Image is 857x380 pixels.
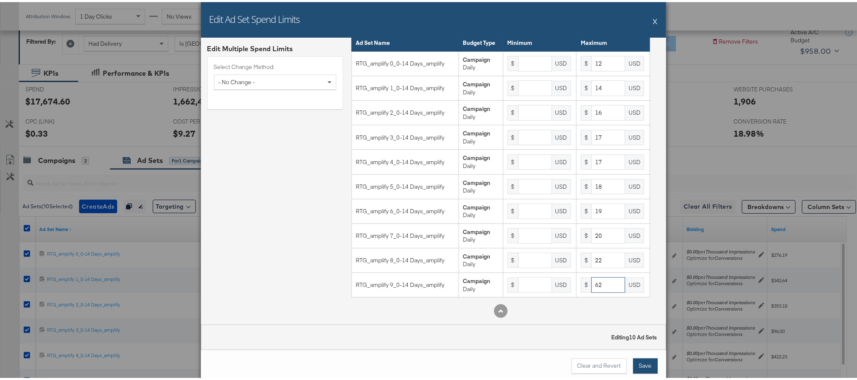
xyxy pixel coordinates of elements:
button: X [653,11,658,28]
strong: Campaign [463,127,491,135]
div: $ [581,251,591,266]
strong: Campaign [463,54,491,61]
div: $ [508,275,518,291]
div: $ [581,177,591,192]
div: RTG_amplify 8_0-14 Days_amplify [356,254,454,262]
div: USD [625,128,644,143]
strong: Campaign [463,226,491,234]
div: USD [552,177,571,192]
div: $ [508,54,518,69]
div: $ [508,251,518,266]
div: RTG_amplify 2_0-14 Days_amplify [356,107,454,115]
div: USD [625,79,644,94]
div: USD [625,226,644,241]
div: RTG_amplify 1_0-14 Days_amplify [356,82,454,90]
div: RTG_amplify 4_0-14 Days_amplify [356,156,454,164]
td: Daily [459,123,503,148]
div: RTG_amplify 7_0-14 Days_amplify [356,230,454,238]
span: 10 Ad Sets [629,331,657,339]
div: RTG_amplify 3_0-14 Days_amplify [356,132,454,140]
div: $ [581,226,591,241]
div: $ [581,201,591,217]
div: USD [552,152,571,168]
div: USD [625,177,644,192]
strong: Campaign [463,251,491,258]
strong: Campaign [463,177,491,184]
div: RTG_amplify 0_0-14 Days_amplify [356,58,454,66]
div: USD [625,251,644,266]
td: Daily [459,221,503,246]
strong: Campaign [463,201,491,209]
div: $ [508,103,518,118]
div: $ [508,177,518,192]
div: USD [625,54,644,69]
div: $ [581,128,591,143]
div: $ [581,79,591,94]
th: Maximum [577,33,650,50]
div: USD [552,103,571,118]
th: Minimum [503,33,577,50]
td: Daily [459,271,503,295]
button: Clear and Revert [571,356,627,372]
td: Daily [459,197,503,221]
div: USD [625,201,644,217]
th: Budget Type [459,33,503,50]
div: USD [625,103,644,118]
div: $ [581,152,591,168]
button: Save [633,356,658,372]
div: USD [625,152,644,168]
div: Edit Multiple Spend Limits [207,42,343,52]
td: Daily [459,246,503,270]
div: USD [552,128,571,143]
div: USD [552,201,571,217]
label: Select Change Method: [214,61,336,69]
td: Daily [459,148,503,172]
div: $ [508,152,518,168]
div: $ [581,54,591,69]
div: RTG_amplify 9_0-14 Days_amplify [356,279,454,287]
div: RTG_amplify 5_0-14 Days_amplify [356,181,454,189]
strong: Campaign [463,103,491,110]
td: Daily [459,172,503,197]
div: $ [508,79,518,94]
strong: Campaign [463,152,491,160]
strong: Campaign [463,78,491,86]
th: Ad Set Name [352,33,459,50]
div: $ [508,226,518,241]
div: $ [581,103,591,118]
div: USD [552,251,571,266]
strong: Campaign [463,275,491,283]
div: RTG_amplify 6_0-14 Days_amplify [356,205,454,213]
td: Daily [459,99,503,123]
div: USD [552,79,571,94]
h2: Edit Ad Set Spend Limits [209,11,300,23]
td: Daily [459,49,503,74]
div: $ [508,128,518,143]
div: $ [581,275,591,291]
div: USD [625,275,644,291]
span: - No Change - [219,76,255,84]
div: $ [508,201,518,217]
td: Daily [459,74,503,99]
div: USD [552,226,571,241]
div: USD [552,54,571,69]
div: USD [552,275,571,291]
strong: Editing [612,331,657,339]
